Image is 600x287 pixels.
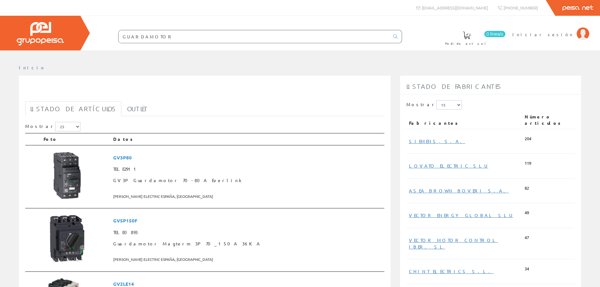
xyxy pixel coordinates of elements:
span: 119 [525,160,531,166]
a: Listado de artículos [25,101,121,116]
span: GV3P Guardamotor 70-80A Everlink [113,175,382,186]
label: Mostrar [406,100,462,110]
span: [PHONE_NUMBER] [504,5,538,10]
span: [PERSON_NAME] ELECTRIC ESPAÑA, [GEOGRAPHIC_DATA] [113,191,382,202]
span: 204 [525,136,531,142]
span: GV3P80 [113,152,382,164]
span: 49 [525,210,529,216]
th: Número artículos [522,111,575,129]
span: 0 línea/s [484,31,505,37]
select: Mostrar [436,100,462,110]
a: VECTOR MOTOR CONTROL IBER. SL [409,237,498,250]
a: CHINT ELECTRICS S.L. [409,268,494,274]
img: Foto artículo Guardamotor Magterm 3P 70_150A 36KA (150x150) [44,215,91,262]
select: Mostrar [55,122,80,131]
a: LOVATO ELECTRIC SLU [409,163,488,169]
span: 82 [525,185,529,191]
span: Pedido actual [445,40,488,47]
th: Fabricantes [406,111,522,129]
label: Mostrar [25,122,80,131]
a: Iniciar sesión [512,26,589,32]
a: Inicio [19,65,46,70]
span: [PERSON_NAME] ELECTRIC ESPAÑA, [GEOGRAPHIC_DATA] [113,254,382,265]
img: Foto artículo GV3P Guardamotor 70-80A Everlink (150x150) [44,152,91,199]
a: Outlet [122,101,153,116]
input: Buscar ... [119,30,389,43]
a: VECTOR ENERGY GLOBAL SLU [409,212,513,218]
span: Listado de fabricantes [406,83,502,90]
span: [EMAIL_ADDRESS][DOMAIN_NAME] [422,5,488,10]
span: Iniciar sesión [512,31,574,37]
th: Foto [41,133,111,145]
span: 34 [525,266,529,272]
span: GV5P150F [113,215,382,227]
span: 47 [525,235,529,241]
img: Grupo Peisa [17,22,64,45]
a: ASEA BROWN BOVERI S.A. [409,188,509,193]
span: TELE0893 [113,227,382,238]
a: SIEMENS, S.A. [409,138,465,144]
th: Datos [111,133,384,145]
span: Guardamotor Magterm 3P 70_150A 36KA [113,238,382,250]
h1: GUARDAMOTOR [25,86,384,98]
span: TELE2911 [113,164,382,175]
